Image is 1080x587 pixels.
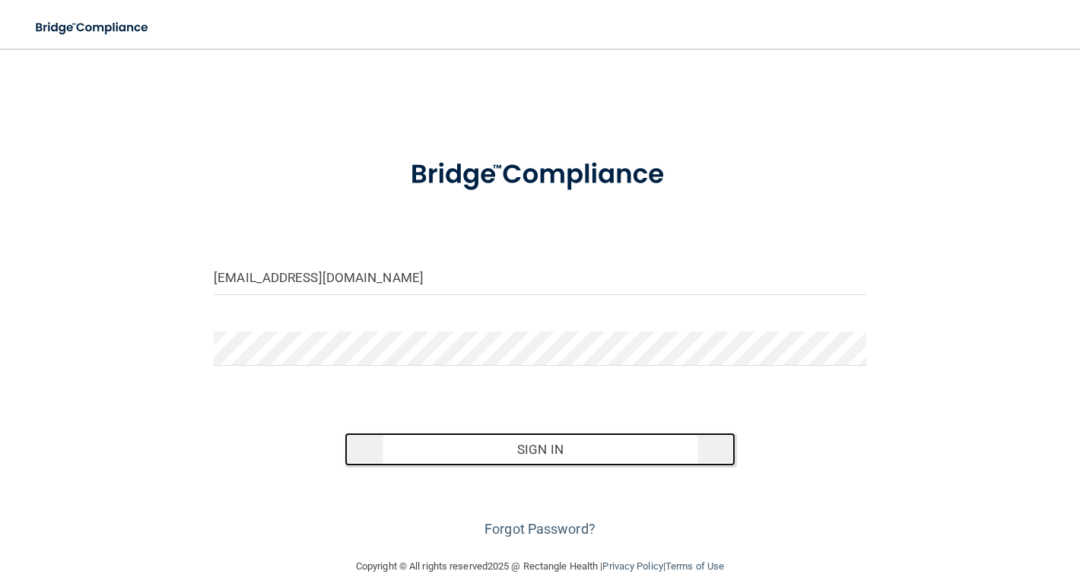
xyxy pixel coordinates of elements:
button: Sign In [345,433,736,466]
img: bridge_compliance_login_screen.278c3ca4.svg [23,12,163,43]
img: bridge_compliance_login_screen.278c3ca4.svg [383,140,697,210]
a: Terms of Use [665,560,724,572]
input: Email [214,261,866,295]
a: Privacy Policy [602,560,662,572]
a: Forgot Password? [484,521,596,537]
